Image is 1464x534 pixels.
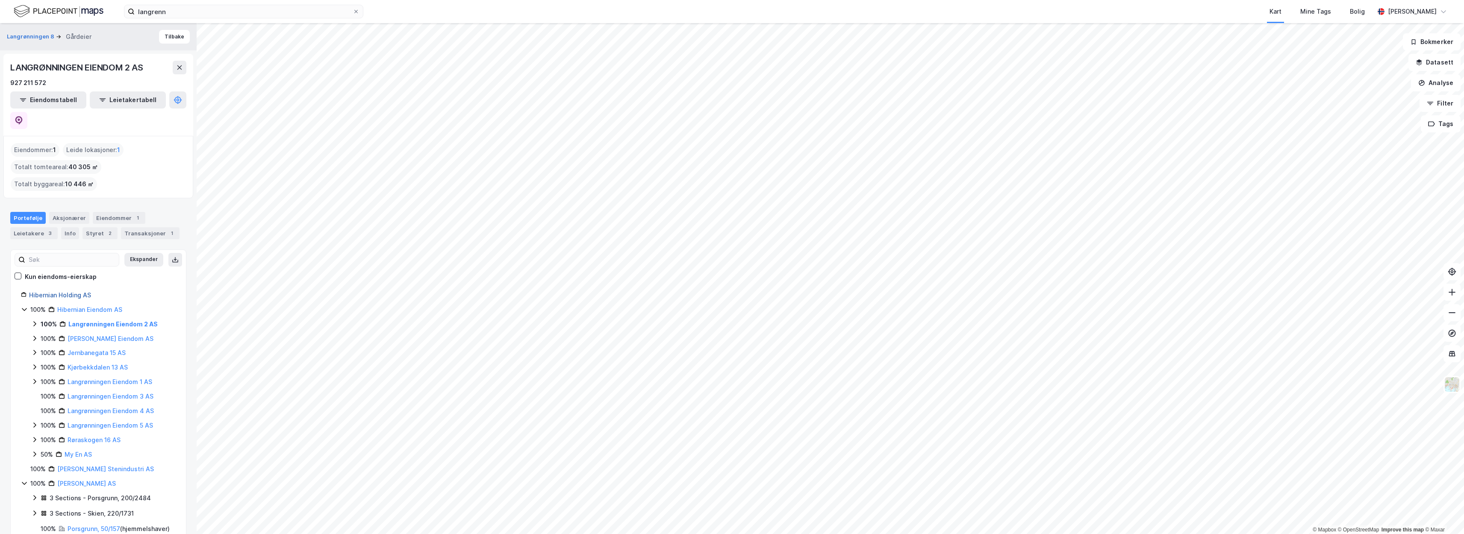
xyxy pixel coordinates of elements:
div: Bolig [1350,6,1365,17]
a: [PERSON_NAME] AS [57,480,116,487]
a: Kjørbekkdalen 13 AS [68,364,128,371]
a: Langrønningen Eiendom 1 AS [68,378,152,385]
a: Langrønningen Eiendom 5 AS [68,422,153,429]
div: 100% [30,478,46,489]
div: 100% [30,305,46,315]
div: 100% [41,391,56,402]
a: Langrønningen Eiendom 2 AS [68,320,158,328]
a: Langrønningen Eiendom 4 AS [68,407,154,414]
iframe: Chat Widget [1421,493,1464,534]
a: [PERSON_NAME] Eiendom AS [68,335,153,342]
button: Analyse [1411,74,1461,91]
div: Leietakere [10,227,58,239]
a: OpenStreetMap [1338,527,1379,533]
span: 1 [53,145,56,155]
div: Eiendommer [93,212,145,224]
div: Mine Tags [1300,6,1331,17]
div: 100% [41,348,56,358]
div: 100% [30,464,46,474]
a: Langrønningen Eiendom 3 AS [68,393,153,400]
img: logo.f888ab2527a4732fd821a326f86c7f29.svg [14,4,103,19]
button: Langrønningen 8 [7,32,56,41]
span: 40 305 ㎡ [68,162,98,172]
button: Filter [1420,95,1461,112]
div: 100% [41,524,56,534]
a: Røraskogen 16 AS [68,436,121,443]
div: 100% [41,334,56,344]
a: Jernbanegata 15 AS [68,349,126,356]
div: 100% [41,406,56,416]
div: ( hjemmelshaver ) [68,524,170,534]
div: Gårdeier [66,32,91,42]
button: Tilbake [159,30,190,44]
input: Søk på adresse, matrikkel, gårdeiere, leietakere eller personer [135,5,353,18]
a: Mapbox [1313,527,1336,533]
div: 1 [168,229,176,238]
div: Info [61,227,79,239]
div: 100% [41,319,57,329]
input: Søk [25,253,119,266]
button: Datasett [1408,54,1461,71]
a: My En AS [65,451,92,458]
div: Totalt byggareal : [11,177,97,191]
a: Hibernian Holding AS [29,291,91,299]
div: Kontrollprogram for chat [1421,493,1464,534]
div: 100% [41,362,56,373]
button: Bokmerker [1403,33,1461,50]
a: [PERSON_NAME] Stenindustri AS [57,465,154,472]
div: 100% [41,377,56,387]
div: 927 211 572 [10,78,46,88]
div: Kart [1270,6,1281,17]
div: 3 Sections - Porsgrunn, 200/2484 [50,493,151,503]
button: Ekspander [124,253,163,267]
button: Leietakertabell [90,91,166,109]
button: Tags [1421,115,1461,132]
div: Styret [82,227,118,239]
div: 1 [133,214,142,222]
span: 10 446 ㎡ [65,179,94,189]
div: 50% [41,449,53,460]
div: LANGRØNNINGEN EIENDOM 2 AS [10,61,145,74]
div: Leide lokasjoner : [63,143,124,157]
div: Portefølje [10,212,46,224]
a: Improve this map [1382,527,1424,533]
div: Transaksjoner [121,227,180,239]
div: Totalt tomteareal : [11,160,101,174]
div: Aksjonærer [49,212,89,224]
a: Hibernian Eiendom AS [57,306,122,313]
div: Kun eiendoms-eierskap [25,272,97,282]
div: 100% [41,435,56,445]
div: 2 [106,229,114,238]
button: Eiendomstabell [10,91,86,109]
div: 100% [41,420,56,431]
div: 3 Sections - Skien, 220/1731 [50,508,134,519]
div: [PERSON_NAME] [1388,6,1437,17]
span: 1 [117,145,120,155]
a: Porsgrunn, 50/157 [68,525,120,532]
div: Eiendommer : [11,143,59,157]
div: 3 [46,229,54,238]
img: Z [1444,376,1460,393]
